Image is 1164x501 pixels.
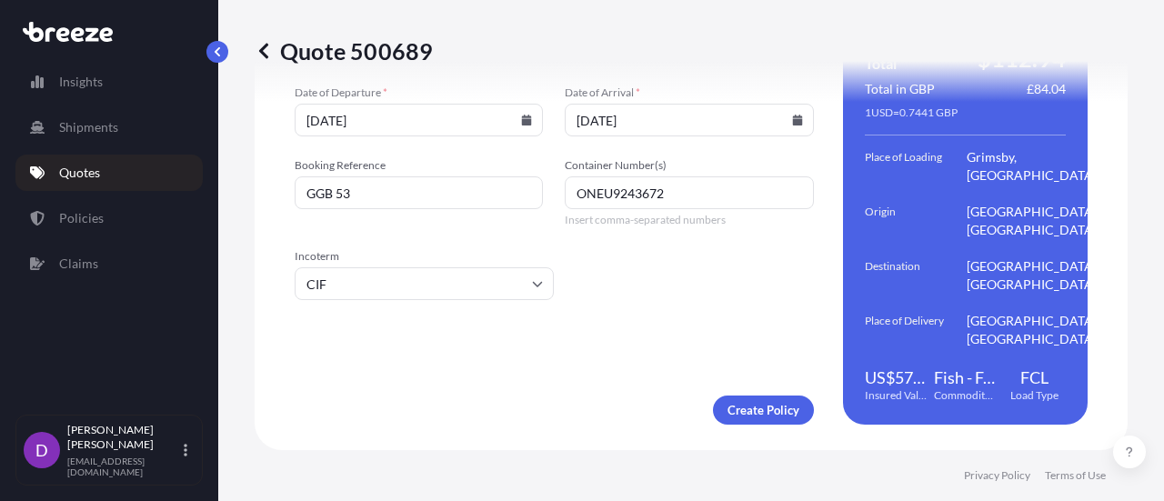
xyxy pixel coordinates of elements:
span: Destination [865,257,967,294]
a: Quotes [15,155,203,191]
p: [PERSON_NAME] [PERSON_NAME] [67,423,180,452]
a: Claims [15,245,203,282]
span: Insured Value [865,388,927,403]
span: Fish - Frozen [934,366,996,388]
span: Incoterm [295,249,554,264]
p: Claims [59,255,98,273]
span: Container Number(s) [565,158,813,173]
span: 1 USD = 0.7441 GBP [865,105,958,120]
p: Policies [59,209,104,227]
span: Insert comma-separated numbers [565,213,813,227]
p: Shipments [59,118,118,136]
button: Create Policy [713,396,814,425]
span: Origin [865,203,967,239]
input: Your internal reference [295,176,543,209]
span: [GEOGRAPHIC_DATA], [GEOGRAPHIC_DATA] [967,312,1099,348]
a: Insights [15,64,203,100]
span: Place of Delivery [865,312,967,348]
p: Quotes [59,164,100,182]
input: Number1, number2,... [565,176,813,209]
span: Place of Loading [865,148,967,185]
a: Terms of Use [1045,468,1106,483]
span: Booking Reference [295,158,543,173]
span: Load Type [1010,388,1059,403]
span: [GEOGRAPHIC_DATA], [GEOGRAPHIC_DATA] [967,203,1099,239]
a: Shipments [15,109,203,145]
a: Privacy Policy [964,468,1030,483]
input: Select... [295,267,554,300]
span: D [35,441,48,459]
span: US$57,040.59 [865,366,927,388]
input: dd/mm/yyyy [565,104,813,136]
span: [GEOGRAPHIC_DATA], [GEOGRAPHIC_DATA] [967,257,1099,294]
input: dd/mm/yyyy [295,104,543,136]
span: Commodity Category [934,388,996,403]
a: Policies [15,200,203,236]
p: Create Policy [727,401,799,419]
p: Insights [59,73,103,91]
p: [EMAIL_ADDRESS][DOMAIN_NAME] [67,456,180,477]
p: Quote 500689 [255,36,433,65]
span: Grimsby, [GEOGRAPHIC_DATA] [967,148,1099,185]
span: FCL [1020,366,1049,388]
